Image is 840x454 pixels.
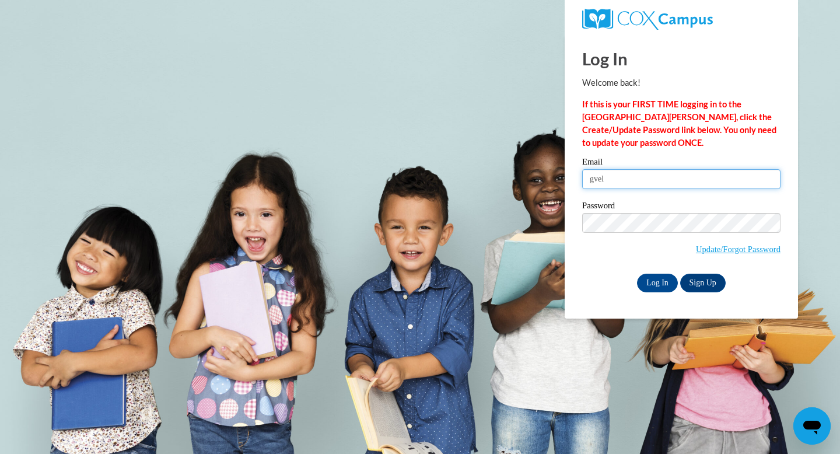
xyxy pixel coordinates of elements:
[582,201,780,213] label: Password
[582,99,776,148] strong: If this is your FIRST TIME logging in to the [GEOGRAPHIC_DATA][PERSON_NAME], click the Create/Upd...
[582,47,780,71] h1: Log In
[696,245,780,254] a: Update/Forgot Password
[582,76,780,89] p: Welcome back!
[582,9,713,30] img: COX Campus
[582,9,780,30] a: COX Campus
[680,274,726,292] a: Sign Up
[582,158,780,169] label: Email
[637,274,678,292] input: Log In
[793,407,831,445] iframe: Button to launch messaging window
